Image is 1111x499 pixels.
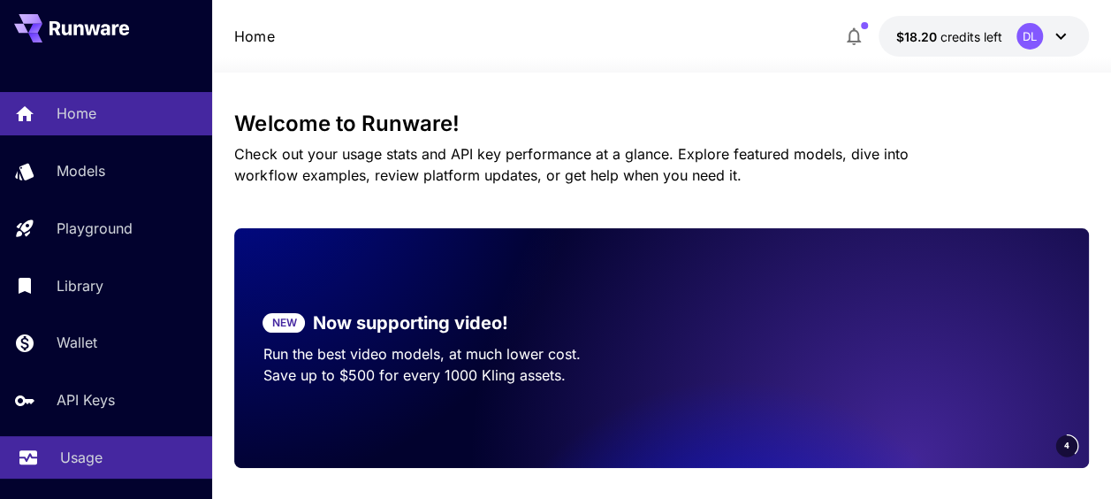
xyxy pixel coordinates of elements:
p: Library [57,275,103,296]
div: DL [1016,23,1043,50]
span: credits left [940,29,1002,44]
span: 4 [1064,439,1069,452]
div: $18.1959 [896,27,1002,46]
p: Usage [60,447,103,468]
h3: Welcome to Runware! [234,111,1088,136]
p: Save up to $500 for every 1000 Kling assets. [263,365,633,386]
p: Home [57,103,96,124]
nav: breadcrumb [234,26,274,47]
p: Models [57,160,105,181]
button: $18.1959DL [879,16,1089,57]
span: Check out your usage stats and API key performance at a glance. Explore featured models, dive int... [234,145,908,184]
a: Home [234,26,274,47]
p: Playground [57,218,133,239]
p: Wallet [57,332,97,353]
p: API Keys [57,389,115,411]
span: $18.20 [896,29,940,44]
p: Run the best video models, at much lower cost. [263,343,633,365]
p: Now supporting video! [312,310,507,336]
p: NEW [271,315,296,331]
